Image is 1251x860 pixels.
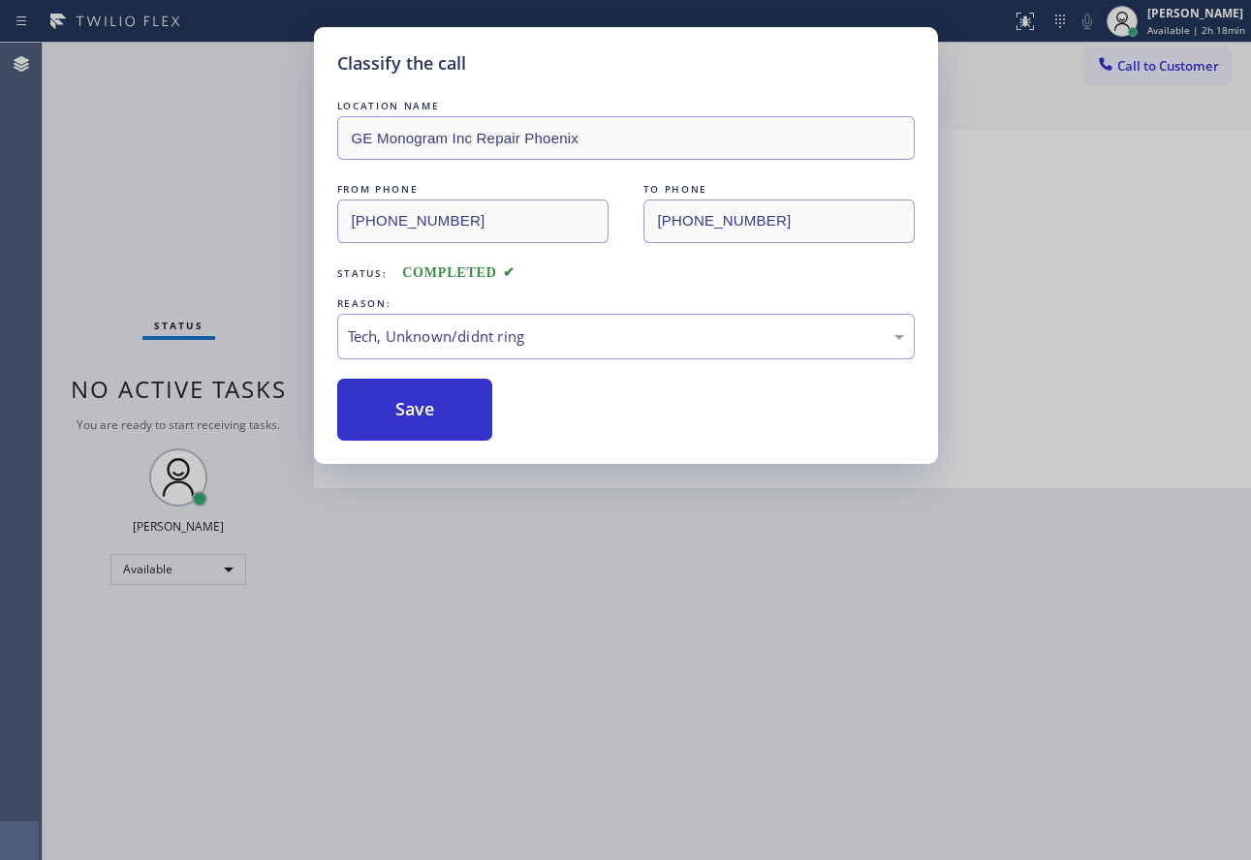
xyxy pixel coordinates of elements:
[348,325,904,348] div: Tech, Unknown/didnt ring
[337,293,915,314] div: REASON:
[337,200,609,243] input: From phone
[337,379,493,441] button: Save
[337,50,466,77] h5: Classify the call
[337,96,915,116] div: LOCATION NAME
[643,179,915,200] div: TO PHONE
[337,179,609,200] div: FROM PHONE
[402,265,515,280] span: COMPLETED
[337,266,388,280] span: Status:
[643,200,915,243] input: To phone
